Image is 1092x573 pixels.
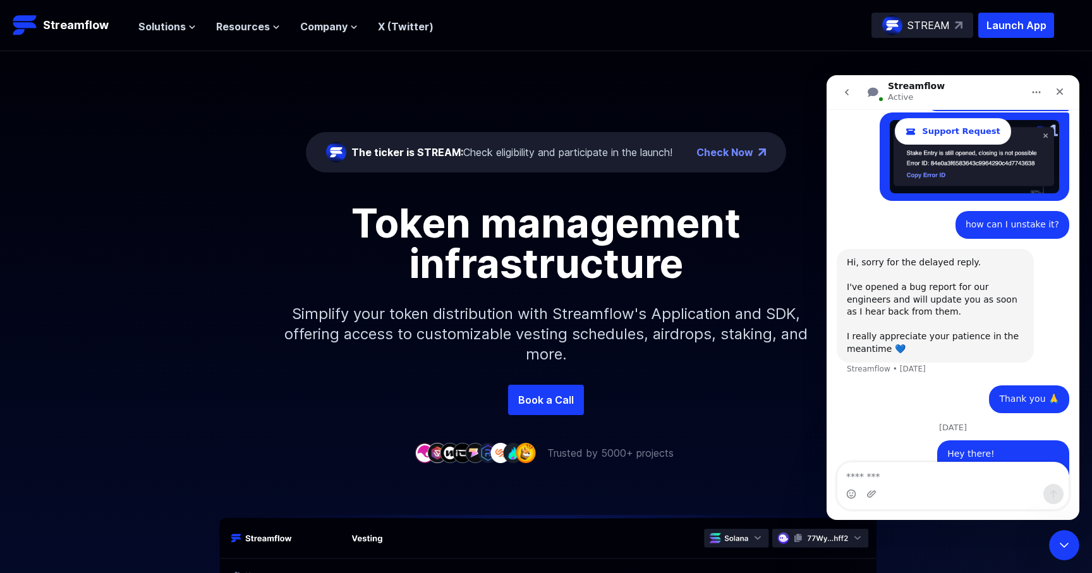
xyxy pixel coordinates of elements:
img: company-1 [415,443,435,462]
p: Streamflow [43,16,109,34]
a: Streamflow [13,13,126,38]
button: Company [300,19,358,34]
img: Streamflow Logo [13,13,38,38]
button: Resources [216,19,280,34]
img: streamflow-logo-circle.png [326,142,346,162]
h1: Token management infrastructure [262,203,830,284]
img: company-4 [452,443,473,462]
img: company-7 [490,443,511,462]
span: The ticker is STREAM: [351,146,463,159]
button: Solutions [138,19,196,34]
img: company-5 [465,443,485,462]
p: Trusted by 5000+ projects [547,445,674,461]
p: STREAM [907,18,950,33]
img: top-right-arrow.png [758,148,766,156]
img: company-8 [503,443,523,462]
a: X (Twitter) [378,20,434,33]
img: company-9 [516,443,536,462]
iframe: Intercom live chat [827,75,1079,520]
span: Resources [216,19,270,34]
iframe: Intercom live chat [1049,530,1079,560]
p: Simplify your token distribution with Streamflow's Application and SDK, offering access to custom... [274,284,818,385]
span: Solutions [138,19,186,34]
img: company-6 [478,443,498,462]
div: Check eligibility and participate in the launch! [351,145,672,160]
img: company-3 [440,443,460,462]
a: STREAM [871,13,973,38]
a: Book a Call [508,385,584,415]
a: Check Now [696,145,753,160]
img: streamflow-logo-circle.png [882,15,902,35]
button: Launch App [978,13,1054,38]
img: company-2 [427,443,447,462]
img: top-right-arrow.svg [955,21,962,29]
span: Company [300,19,348,34]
